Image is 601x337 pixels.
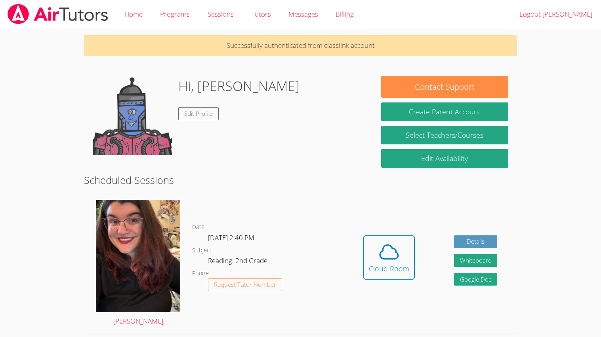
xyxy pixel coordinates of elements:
[192,269,209,278] dt: Phone
[96,200,180,312] img: IMG_7509.jpeg
[96,200,180,327] a: [PERSON_NAME]
[214,282,276,288] span: Request Tutor Number
[192,246,212,256] dt: Subject
[208,255,269,269] dd: Reading: 2nd Grade
[381,102,508,121] button: Create Parent Account
[208,233,254,242] span: [DATE] 2:40 PM
[192,222,204,232] dt: Date
[381,76,508,98] button: Contact Support
[178,107,219,120] a: Edit Profile
[381,126,508,144] a: Select Teachers/Courses
[381,149,508,168] a: Edit Availability
[454,273,498,286] a: Google Doc
[93,76,172,155] img: default.png
[369,263,409,274] div: Cloud Room
[288,9,318,19] span: Messages
[208,278,282,292] button: Request Tutor Number
[454,254,498,267] button: Whiteboard
[84,172,517,187] h2: Scheduled Sessions
[454,235,498,248] a: Details
[84,35,517,56] p: Successfully authenticated from classlink account
[363,235,415,280] button: Cloud Room
[7,4,109,24] img: airtutors_banner-c4298cdbf04f3fff15de1276eac7730deb9818008684d7c2e4769d2f7ddbe033.png
[178,76,300,96] h1: Hi, [PERSON_NAME]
